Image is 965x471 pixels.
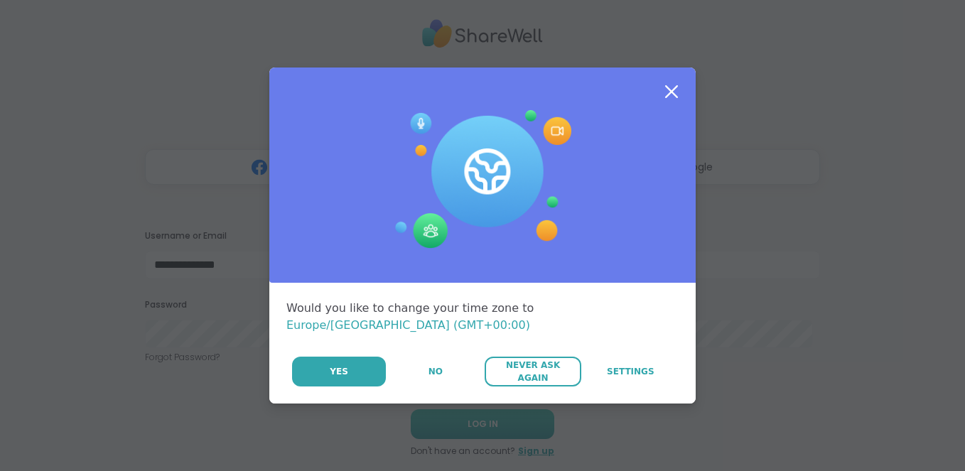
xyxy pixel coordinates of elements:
[607,365,654,378] span: Settings
[387,357,483,386] button: No
[286,318,530,332] span: Europe/[GEOGRAPHIC_DATA] (GMT+00:00)
[330,365,348,378] span: Yes
[583,357,679,386] a: Settings
[485,357,581,386] button: Never Ask Again
[428,365,443,378] span: No
[394,110,571,249] img: Session Experience
[492,359,573,384] span: Never Ask Again
[286,300,679,334] div: Would you like to change your time zone to
[292,357,386,386] button: Yes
